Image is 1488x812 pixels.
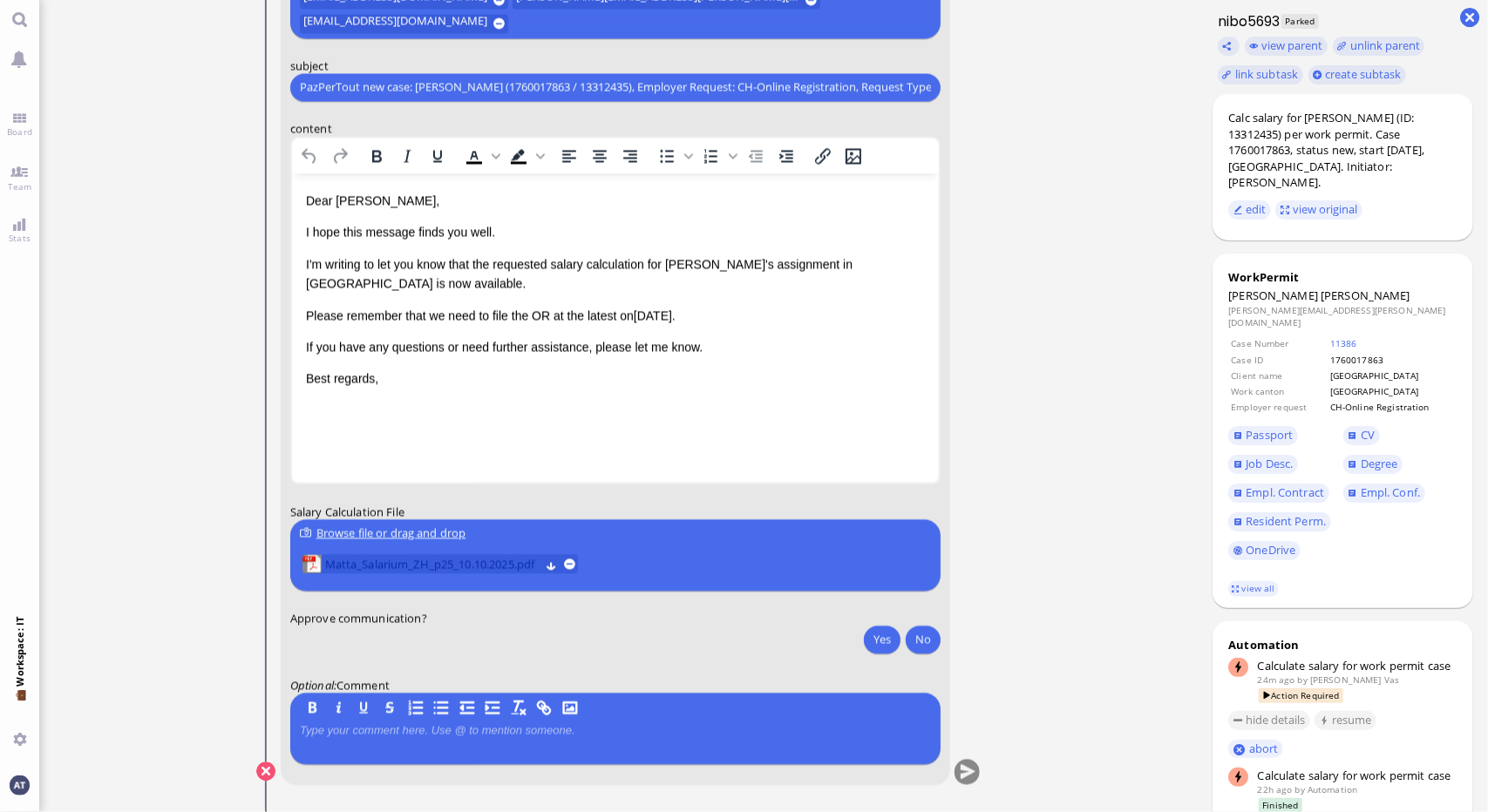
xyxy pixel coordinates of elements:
td: 1760017863 [1329,353,1456,367]
button: S [380,698,399,717]
iframe: Rich Text Area [292,173,939,482]
span: content [290,119,332,135]
a: Job Desc. [1228,455,1298,474]
a: Empl. Conf. [1343,484,1425,503]
a: Empl. Contract [1228,484,1328,503]
a: View Matta_Salarium_ZH_p25_10.10.2025.pdf [325,554,540,573]
span: Board [3,125,37,138]
span: Parked [1281,14,1319,29]
span: Optional [290,677,334,693]
button: remove [564,558,575,569]
span: [PERSON_NAME] [1321,288,1410,303]
button: hide details [1228,711,1310,730]
task-group-action-menu: link subtask [1218,65,1303,85]
a: Degree [1343,455,1403,474]
span: Approve communication? [290,609,427,625]
button: Download Matta_Salarium_ZH_p25_10.10.2025.pdf [546,558,557,569]
button: Increase indent [771,143,801,167]
a: Resident Perm. [1228,512,1330,531]
button: Bold [362,143,391,167]
h1: nibo5693 [1213,11,1281,31]
dd: [PERSON_NAME][EMAIL_ADDRESS][PERSON_NAME][DOMAIN_NAME] [1228,304,1457,329]
button: view original [1275,200,1362,220]
span: Empl. Conf. [1361,484,1420,500]
span: 💼 Workspace: IT [13,687,26,726]
a: CV [1343,426,1380,445]
a: view all [1228,581,1279,596]
span: Resident Perm. [1246,513,1326,529]
button: B [303,698,323,717]
button: Italic [392,143,422,167]
button: U [355,698,374,717]
span: Action Required [1259,688,1343,703]
span: Team [3,180,37,193]
button: create subtask [1308,65,1407,85]
span: Empl. Contract [1246,484,1324,500]
div: Bullet list [652,143,696,167]
lob-view: Matta_Salarium_ZH_p25_10.10.2025.pdf [302,554,579,573]
td: [GEOGRAPHIC_DATA] [1329,384,1456,398]
div: Background color Black [504,143,547,167]
td: Work canton [1230,384,1328,398]
span: [PERSON_NAME] [1228,288,1318,303]
button: Yes [864,625,900,653]
span: Degree [1361,456,1398,471]
button: Align center [585,143,615,167]
span: Passport [1246,427,1293,443]
button: Redo [325,143,355,167]
a: Passport [1228,426,1298,445]
div: Calc salary for [PERSON_NAME] (ID: 13312435) per work permit. Case 1760017863, status new, start ... [1228,110,1457,191]
button: unlink parent [1333,37,1425,56]
button: Decrease indent [741,143,771,167]
button: [EMAIL_ADDRESS][DOMAIN_NAME] [300,14,508,33]
img: Matta_Salarium_ZH_p25_10.10.2025.pdf [302,554,322,573]
div: Calculate salary for work permit case [1258,768,1458,783]
button: Insert/edit link [808,143,838,167]
span: by [1298,673,1308,686]
button: edit [1228,200,1271,220]
span: by [1295,783,1305,795]
span: Matta_Salarium_ZH_p25_10.10.2025.pdf [325,554,540,573]
button: Copy ticket nibo5693 link to clipboard [1218,37,1240,56]
span: Stats [4,232,35,244]
div: Text color Black [459,143,503,167]
td: Client name [1230,369,1328,382]
span: Salary Calculation File [290,504,404,519]
div: Numbered list [696,143,740,167]
td: CH-Online Registration [1329,400,1456,414]
button: abort [1228,740,1283,758]
span: [EMAIL_ADDRESS][DOMAIN_NAME] [303,14,487,33]
button: I [329,698,348,717]
td: Case Number [1230,336,1328,350]
img: You [10,775,29,795]
td: Case ID [1230,353,1328,367]
div: Automation [1228,637,1457,653]
span: CV [1361,427,1375,443]
span: 24m ago [1258,673,1295,686]
button: Undo [295,143,324,167]
button: No [906,625,941,653]
span: link subtask [1235,66,1299,82]
a: 11386 [1330,337,1357,349]
button: resume [1315,711,1376,730]
span: subject [290,57,329,72]
span: 22h ago [1258,783,1293,795]
a: OneDrive [1228,541,1301,560]
div: WorkPermit [1228,269,1457,285]
span: automation@bluelakelegal.com [1308,783,1357,795]
button: view parent [1245,37,1328,56]
span: femia.vas@bluelakelegal.com [1310,673,1399,686]
em: : [290,677,336,693]
span: Job Desc. [1246,456,1293,471]
div: Browse file or drag and drop [300,524,931,542]
td: Employer request [1230,400,1328,414]
button: Cancel [256,761,275,781]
